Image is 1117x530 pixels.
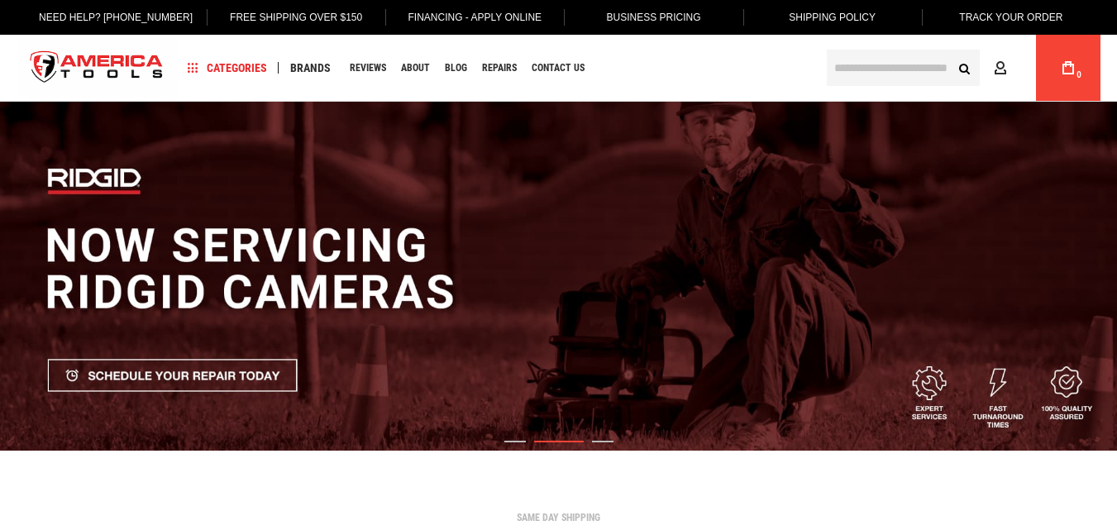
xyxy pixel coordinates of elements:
[948,52,980,84] button: Search
[188,62,267,74] span: Categories
[445,63,467,73] span: Blog
[401,63,430,73] span: About
[1076,70,1081,79] span: 0
[17,37,177,99] a: store logo
[12,513,1105,523] div: SAME DAY SHIPPING
[1053,35,1084,101] a: 0
[437,57,475,79] a: Blog
[524,57,592,79] a: Contact Us
[17,37,177,99] img: America Tools
[350,63,386,73] span: Reviews
[532,63,585,73] span: Contact Us
[482,63,517,73] span: Repairs
[342,57,394,79] a: Reviews
[283,57,338,79] a: Brands
[290,62,331,74] span: Brands
[475,57,524,79] a: Repairs
[394,57,437,79] a: About
[789,12,876,23] span: Shipping Policy
[180,57,274,79] a: Categories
